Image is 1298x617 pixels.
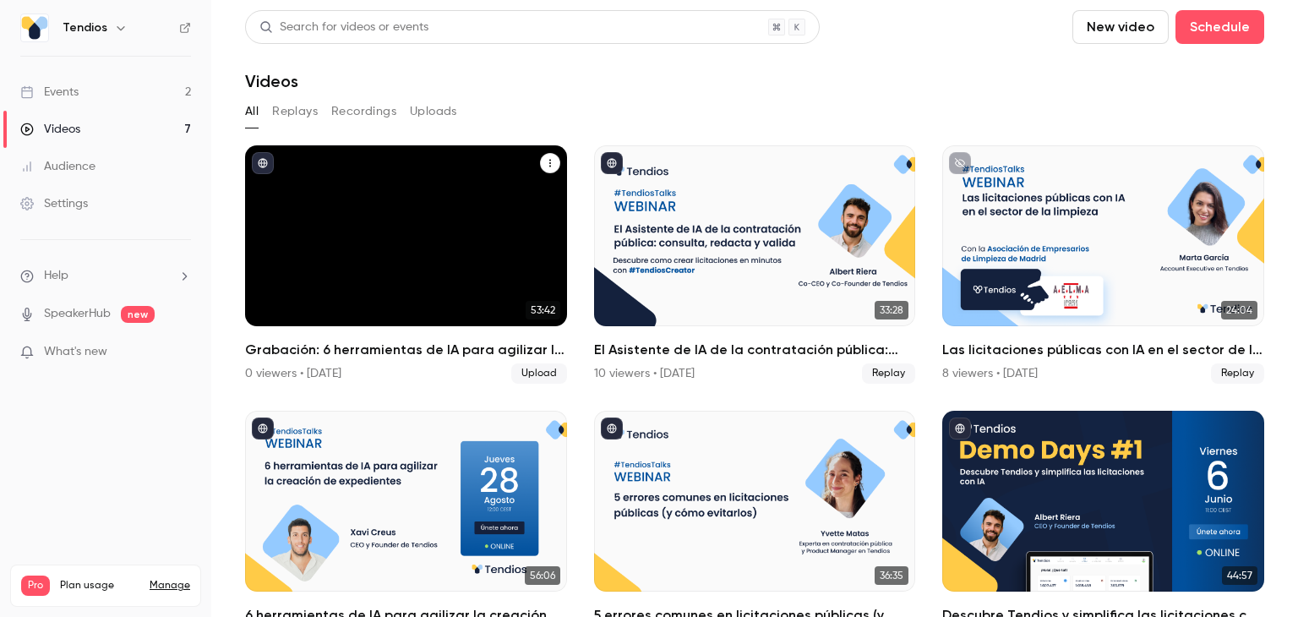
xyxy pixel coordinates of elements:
[942,340,1264,360] h2: Las licitaciones públicas con IA en el sector de la limpieza
[526,301,560,319] span: 53:42
[20,195,88,212] div: Settings
[594,365,695,382] div: 10 viewers • [DATE]
[949,152,971,174] button: unpublished
[942,365,1038,382] div: 8 viewers • [DATE]
[44,305,111,323] a: SpeakerHub
[245,145,567,384] li: Grabación: 6 herramientas de IA para agilizar la creación de expedientes
[511,363,567,384] span: Upload
[525,566,560,585] span: 56:06
[942,145,1264,384] li: Las licitaciones públicas con IA en el sector de la limpieza
[252,418,274,440] button: published
[942,145,1264,384] a: 24:04Las licitaciones públicas con IA en el sector de la limpieza8 viewers • [DATE]Replay
[1222,566,1257,585] span: 44:57
[20,121,80,138] div: Videos
[1175,10,1264,44] button: Schedule
[259,19,428,36] div: Search for videos or events
[594,340,916,360] h2: El Asistente de IA de la contratación pública: consulta, redacta y valida.
[245,145,567,384] a: 53:42Grabación: 6 herramientas de IA para agilizar la creación de expedientes0 viewers • [DATE]Up...
[245,98,259,125] button: All
[601,418,623,440] button: published
[245,10,1264,607] section: Videos
[252,152,274,174] button: published
[60,579,139,592] span: Plan usage
[594,145,916,384] li: El Asistente de IA de la contratación pública: consulta, redacta y valida.
[63,19,107,36] h6: Tendios
[21,576,50,596] span: Pro
[245,365,341,382] div: 0 viewers • [DATE]
[245,71,298,91] h1: Videos
[171,345,191,360] iframe: Noticeable Trigger
[272,98,318,125] button: Replays
[1221,301,1257,319] span: 24:04
[862,363,915,384] span: Replay
[410,98,457,125] button: Uploads
[875,301,908,319] span: 33:28
[44,267,68,285] span: Help
[875,566,908,585] span: 36:35
[245,340,567,360] h2: Grabación: 6 herramientas de IA para agilizar la creación de expedientes
[150,579,190,592] a: Manage
[44,343,107,361] span: What's new
[20,267,191,285] li: help-dropdown-opener
[601,152,623,174] button: published
[594,145,916,384] a: 33:28El Asistente de IA de la contratación pública: consulta, redacta y valida.10 viewers • [DATE...
[20,158,95,175] div: Audience
[20,84,79,101] div: Events
[121,306,155,323] span: new
[949,418,971,440] button: published
[331,98,396,125] button: Recordings
[21,14,48,41] img: Tendios
[1211,363,1264,384] span: Replay
[1072,10,1169,44] button: New video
